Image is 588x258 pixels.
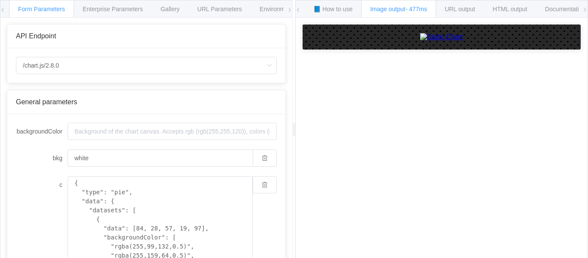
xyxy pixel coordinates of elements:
[405,6,427,12] span: - 477ms
[545,6,585,12] span: Documentation
[197,6,242,12] span: URL Parameters
[370,6,427,12] span: Image output
[68,149,253,167] input: Background of the chart canvas. Accepts rgb (rgb(255,255,120)), colors (red), and url-encoded hex...
[16,176,68,193] label: c
[16,57,277,74] input: Select
[311,33,572,41] a: Static Chart
[16,98,77,106] span: General parameters
[68,123,277,140] input: Background of the chart canvas. Accepts rgb (rgb(255,255,120)), colors (red), and url-encoded hex...
[420,33,463,41] img: Static Chart
[83,6,143,12] span: Enterprise Parameters
[16,123,68,140] label: backgroundColor
[16,32,56,40] span: API Endpoint
[493,6,527,12] span: HTML output
[161,6,179,12] span: Gallery
[18,6,65,12] span: Form Parameters
[16,149,68,167] label: bkg
[313,6,353,12] span: 📘 How to use
[260,6,297,12] span: Environments
[445,6,475,12] span: URL output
